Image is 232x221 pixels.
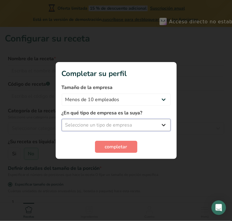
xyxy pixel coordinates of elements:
font: completar [105,143,127,150]
font: Tamaño de la empresa [62,84,113,91]
font: ¿En qué tipo de empresa es la suya? [62,110,142,116]
div: Abrir Intercom Messenger [211,200,226,215]
font: Completar su perfil [62,69,127,78]
button: completar [95,141,137,153]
